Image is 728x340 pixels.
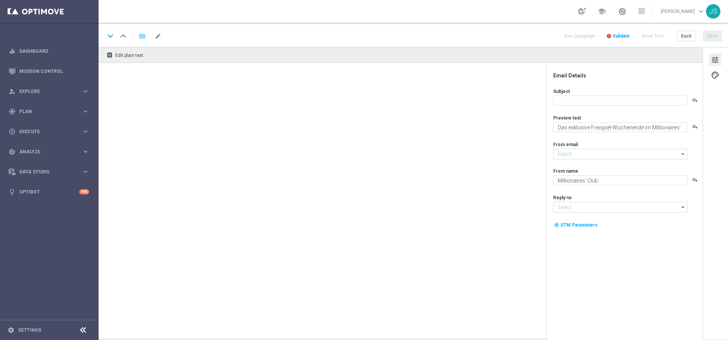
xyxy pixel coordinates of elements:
button: person_search Explore keyboard_arrow_right [8,88,89,94]
i: track_changes [9,148,16,155]
button: equalizer Dashboard [8,48,89,54]
button: folder [138,30,147,42]
span: Explore [19,89,82,94]
i: keyboard_arrow_down [105,30,116,42]
a: Dashboard [19,41,89,61]
i: folder [138,31,146,41]
span: Plan [19,109,82,114]
a: Optibot [19,182,79,202]
span: mode_edit [155,33,162,39]
span: school [598,7,606,16]
span: Edit plain text [115,53,143,58]
button: error Validate [605,31,631,41]
i: settings [8,327,14,334]
div: Mission Control [9,61,89,81]
div: Plan [9,108,82,115]
span: Data Studio [19,170,82,174]
span: Execute [19,129,82,134]
div: Optibot [9,182,89,202]
input: Select [553,149,687,159]
button: playlist_add [692,177,698,183]
span: keyboard_arrow_down [697,7,705,16]
i: error [606,33,612,39]
button: Mission Control [8,68,89,74]
button: playlist_add [692,124,698,130]
button: gps_fixed Plan keyboard_arrow_right [8,109,89,115]
a: Mission Control [19,61,89,81]
i: arrow_drop_down [679,149,687,159]
div: JS [706,4,720,19]
div: Data Studio [9,168,82,175]
i: keyboard_arrow_right [82,128,89,135]
i: equalizer [9,48,16,55]
i: keyboard_arrow_right [82,148,89,155]
i: receipt [107,52,113,58]
i: play_circle_outline [9,128,16,135]
label: Preview text [553,115,581,121]
button: Back [677,31,696,41]
div: Dashboard [9,41,89,61]
div: Email Details [553,72,702,79]
button: palette [709,69,721,81]
i: person_search [9,88,16,95]
button: my_location UTM Parameters [553,221,598,229]
label: From name [553,168,578,174]
label: From email [553,142,578,148]
i: lightbulb [9,189,16,195]
input: Select [553,202,687,212]
div: Analyze [9,148,82,155]
div: Execute [9,128,82,135]
i: keyboard_arrow_right [82,108,89,115]
button: lightbulb Optibot +10 [8,189,89,195]
i: arrow_drop_down [679,202,687,212]
button: play_circle_outline Execute keyboard_arrow_right [8,129,89,135]
button: tune [709,54,721,66]
button: track_changes Analyze keyboard_arrow_right [8,149,89,155]
button: receipt Edit plain text [105,50,147,60]
span: Analyze [19,150,82,154]
a: [PERSON_NAME]keyboard_arrow_down [660,6,706,17]
span: tune [711,55,719,65]
span: Validate [613,33,630,39]
i: my_location [554,222,559,228]
button: Data Studio keyboard_arrow_right [8,169,89,175]
i: gps_fixed [9,108,16,115]
span: UTM Parameters [560,222,598,228]
button: playlist_add [692,97,698,103]
div: Explore [9,88,82,95]
span: palette [711,70,719,80]
i: keyboard_arrow_right [82,168,89,175]
button: Save [703,31,722,41]
a: Settings [18,328,41,332]
div: +10 [79,189,89,194]
i: keyboard_arrow_right [82,88,89,95]
label: Subject [553,88,570,94]
label: Reply-to [553,195,572,201]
